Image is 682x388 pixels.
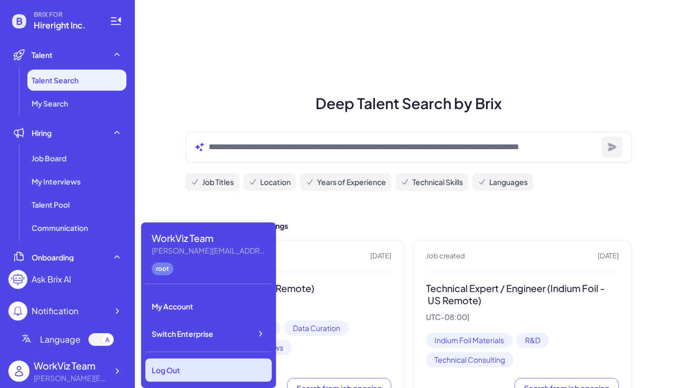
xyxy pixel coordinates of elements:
span: R&D [517,333,549,348]
span: Job Titles [202,177,234,188]
span: Hireright Inc. [34,19,97,32]
div: alex@joinbrix.com [34,373,107,384]
h1: Deep Talent Search by Brix [173,92,645,114]
span: Onboarding [32,252,74,263]
span: Talent Pool [32,199,70,210]
div: root [152,263,173,275]
div: WorkViz Team [152,231,268,245]
div: alex@joinbrix.com [152,245,268,256]
span: Location [260,177,291,188]
span: Talent [32,50,53,60]
span: [DATE] [598,251,619,261]
span: My Search [32,98,68,109]
h3: AI Data Manager (Remote) [199,283,391,295]
span: My Interviews [32,176,81,187]
div: Notification [32,305,78,317]
div: WorkViz Team [34,358,107,373]
img: user_logo.png [8,361,29,382]
span: Talent Search [32,75,78,85]
span: Technical Skills [412,177,463,188]
span: Languages [489,177,528,188]
p: UTC+05:30 | [199,301,391,311]
span: Job created [426,251,465,261]
p: UTC-08:00 | [426,313,619,322]
span: [DATE] [370,251,391,261]
span: BRIX FOR [34,11,97,19]
span: Job Board [32,153,66,163]
div: Ask Brix AI [32,273,71,286]
span: Language [40,333,81,346]
span: Switch Enterprise [152,328,213,339]
span: Communication [32,222,88,233]
span: Years of Experience [317,177,386,188]
span: Technical Consulting [426,352,513,367]
h2: Search from my job openings [185,220,632,231]
span: Indium Foil Materials [426,333,512,348]
span: Data Curation [284,321,349,336]
div: My Account [145,295,272,318]
span: Hiring [32,128,52,138]
h3: Technical Expert / Engineer (Indium Foil - US Remote) [426,283,619,306]
div: Log Out [145,358,272,382]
